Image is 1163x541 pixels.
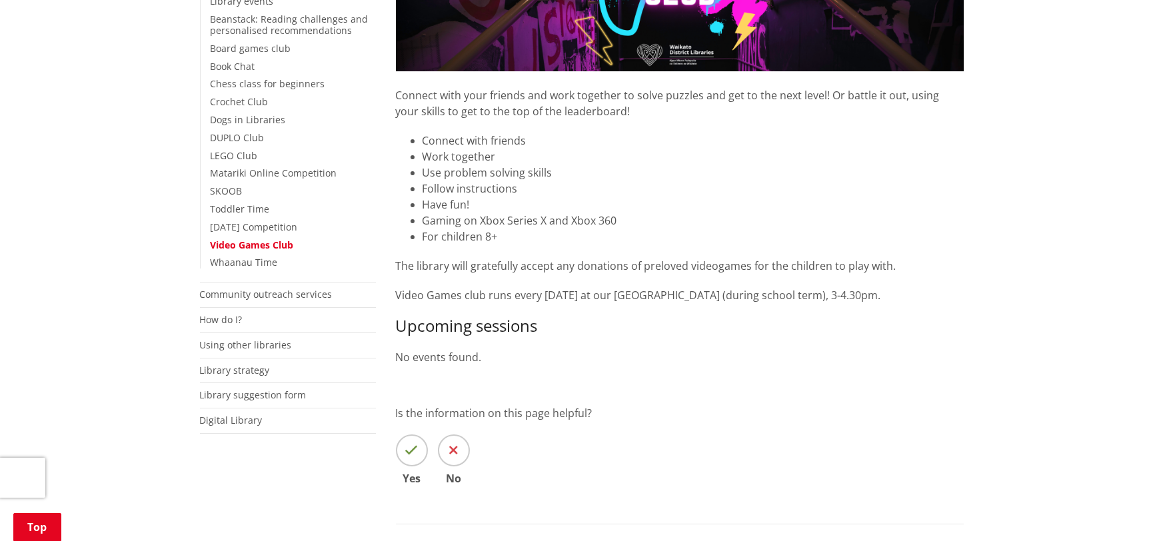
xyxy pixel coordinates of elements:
p: Connect with your friends and work together to solve puzzles and get to the next level! Or battle... [396,71,964,119]
a: Top [13,513,61,541]
a: SKOOB [211,185,243,197]
p: No events found. [396,349,964,365]
a: Board games club [211,42,291,55]
p: Is the information on this page helpful? [396,405,964,421]
li: Work together [423,149,964,165]
li: Have fun! [423,197,964,213]
a: DUPLO Club [211,131,265,144]
li: Use problem solving skills [423,165,964,181]
span: Yes [396,473,428,484]
li: Gaming on Xbox Series X and Xbox 360 [423,213,964,229]
a: Toddler Time [211,203,270,215]
a: Beanstack: Reading challenges and personalised recommendations [211,13,369,37]
a: Community outreach services [200,288,333,300]
a: How do I? [200,313,243,326]
a: Digital Library [200,414,263,426]
h3: Upcoming sessions [396,316,964,336]
a: Video Games Club [211,239,294,251]
a: Crochet Club [211,95,269,108]
a: Book Chat [211,60,255,73]
span: No [438,473,470,484]
a: Using other libraries [200,338,292,351]
li: Connect with friends [423,133,964,149]
a: [DATE] Competition [211,221,298,233]
a: Dogs in Libraries [211,113,286,126]
p: Video Games club runs every [DATE] at our [GEOGRAPHIC_DATA] (during school term), 3-4.30pm. [396,287,964,303]
a: Whaanau Time [211,256,278,269]
iframe: Messenger Launcher [1102,485,1150,533]
li: Follow instructions [423,181,964,197]
a: Library suggestion form [200,388,307,401]
a: LEGO Club [211,149,258,162]
a: Library strategy [200,364,270,376]
li: For children 8+ [423,229,964,245]
p: The library will gratefully accept any donations of preloved videogames for the children to play ... [396,258,964,274]
a: Chess class for beginners [211,77,325,90]
a: Matariki Online Competition [211,167,337,179]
